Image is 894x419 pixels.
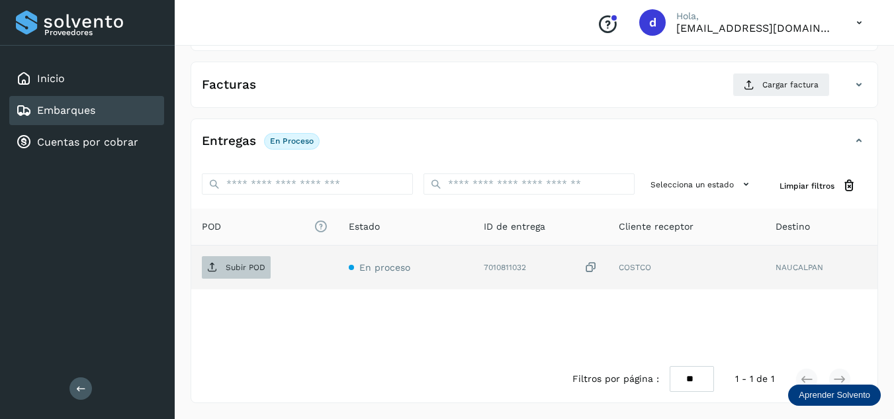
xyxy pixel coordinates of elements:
[484,261,598,275] div: 7010811032
[484,220,545,234] span: ID de entrega
[776,220,810,234] span: Destino
[226,263,265,272] p: Subir POD
[202,134,256,149] h4: Entregas
[9,128,164,157] div: Cuentas por cobrar
[572,372,659,386] span: Filtros por página :
[9,96,164,125] div: Embarques
[191,130,877,163] div: EntregasEn proceso
[202,220,328,234] span: POD
[44,28,159,37] p: Proveedores
[735,372,774,386] span: 1 - 1 de 1
[799,390,870,400] p: Aprender Solvento
[788,385,881,406] div: Aprender Solvento
[765,246,877,289] td: NAUCALPAN
[676,11,835,22] p: Hola,
[762,79,819,91] span: Cargar factura
[608,246,765,289] td: COSTCO
[359,262,410,273] span: En proceso
[349,220,380,234] span: Estado
[37,72,65,85] a: Inicio
[202,77,256,93] h4: Facturas
[780,180,834,192] span: Limpiar filtros
[733,73,830,97] button: Cargar factura
[191,73,877,107] div: FacturasCargar factura
[270,136,314,146] p: En proceso
[37,104,95,116] a: Embarques
[619,220,693,234] span: Cliente receptor
[769,173,867,198] button: Limpiar filtros
[9,64,164,93] div: Inicio
[676,22,835,34] p: daniel3129@outlook.com
[645,173,758,195] button: Selecciona un estado
[202,256,271,279] button: Subir POD
[37,136,138,148] a: Cuentas por cobrar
